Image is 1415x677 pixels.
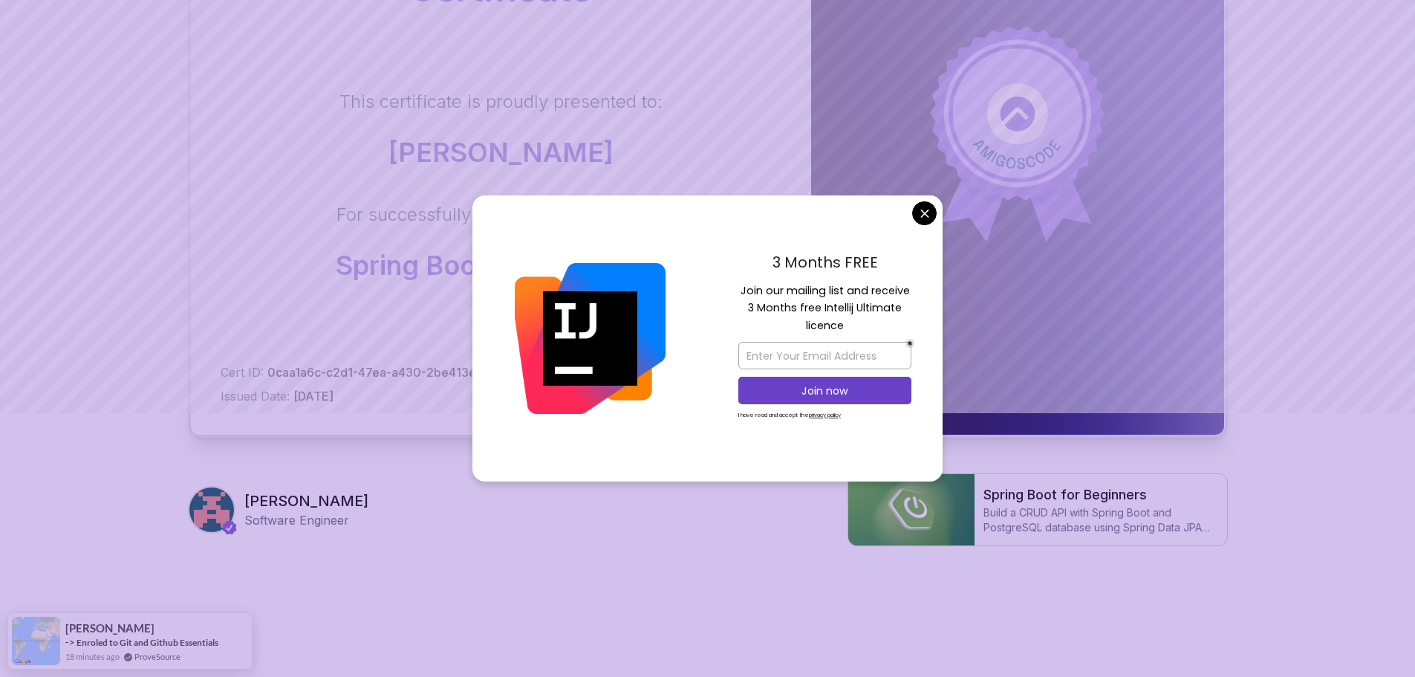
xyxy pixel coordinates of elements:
[244,511,368,529] p: Software Engineer
[339,137,663,167] p: [PERSON_NAME]
[189,487,234,532] img: Amr Almajeedi
[983,485,1218,505] h2: Spring Boot for Beginners
[134,650,180,663] a: ProveSource
[65,622,154,635] span: [PERSON_NAME]
[336,203,666,227] p: For successfully completing the course:
[221,387,511,405] p: Issued Date:
[848,474,975,545] img: course thumbnail
[77,637,218,648] a: Enroled to Git and Github Essentials
[221,363,511,381] p: Cert ID:
[65,650,120,663] span: 18 minutes ago
[983,505,1218,535] p: Build a CRUD API with Spring Boot and PostgreSQL database using Spring Data JPA and Spring AI
[65,636,75,648] span: ->
[267,365,511,380] span: 0caa1a6c-c2d1-47ea-a430-2be413ed4781
[848,473,1228,546] a: course thumbnailSpring Boot for BeginnersBuild a CRUD API with Spring Boot and PostgreSQL databas...
[339,90,663,114] p: This certificate is proudly presented to:
[244,490,368,511] h3: [PERSON_NAME]
[12,617,60,665] img: provesource social proof notification image
[293,389,334,404] span: [DATE]
[336,250,666,280] p: Spring Boot for Beginners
